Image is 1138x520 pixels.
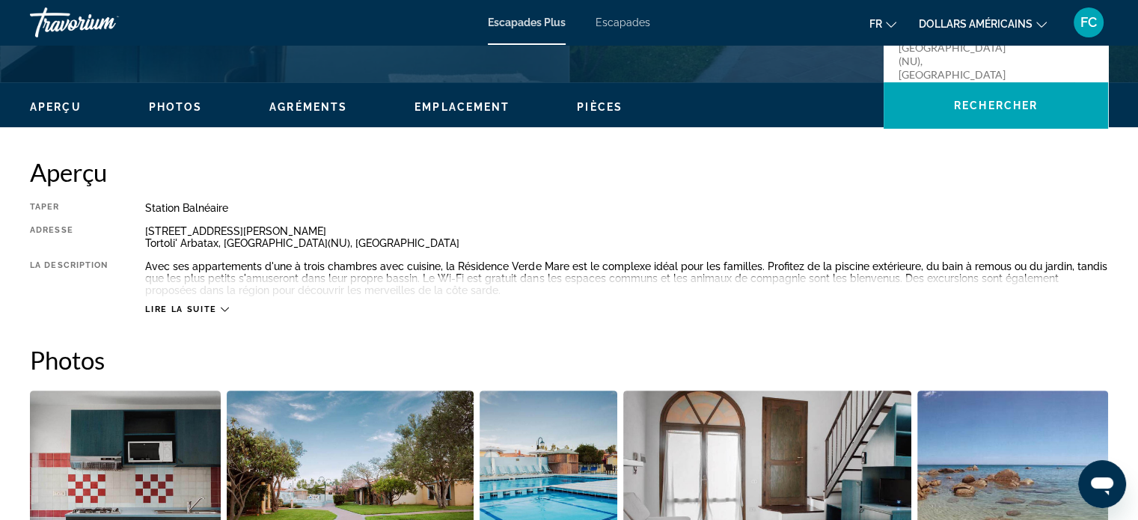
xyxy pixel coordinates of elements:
font: dollars américains [919,18,1033,30]
h2: Photos [30,345,1108,375]
a: Travorium [30,3,180,42]
span: Lire la suite [145,305,216,314]
div: Station balnéaire [145,202,1108,214]
a: Escapades Plus [488,16,566,28]
span: Rechercher [954,100,1038,111]
div: [STREET_ADDRESS][PERSON_NAME] Tortoli' Arbatax, [GEOGRAPHIC_DATA](NU), [GEOGRAPHIC_DATA] [145,225,1108,249]
button: Pièces [577,100,622,114]
span: Aperçu [30,101,82,113]
span: Agréments [269,101,347,113]
button: Agréments [269,100,347,114]
font: fr [869,18,882,30]
div: La description [30,260,108,296]
font: FC [1080,14,1097,30]
div: Avec ses appartements d'une à trois chambres avec cuisine, la Résidence Verde Mare est le complex... [145,260,1108,296]
div: Adresse [30,225,108,249]
div: Taper [30,202,108,214]
a: Escapades [596,16,650,28]
button: Emplacement [414,100,510,114]
iframe: Bouton de lancement de la fenêtre de messagerie [1078,460,1126,508]
button: Lire la suite [145,304,228,315]
button: Photos [149,100,203,114]
button: Changer de langue [869,13,896,34]
button: Menu utilisateur [1069,7,1108,38]
span: Photos [149,101,203,113]
button: Aperçu [30,100,82,114]
span: Pièces [577,101,622,113]
h2: Aperçu [30,157,1108,187]
button: Rechercher [884,82,1108,129]
button: Changer de devise [919,13,1047,34]
span: Emplacement [414,101,510,113]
